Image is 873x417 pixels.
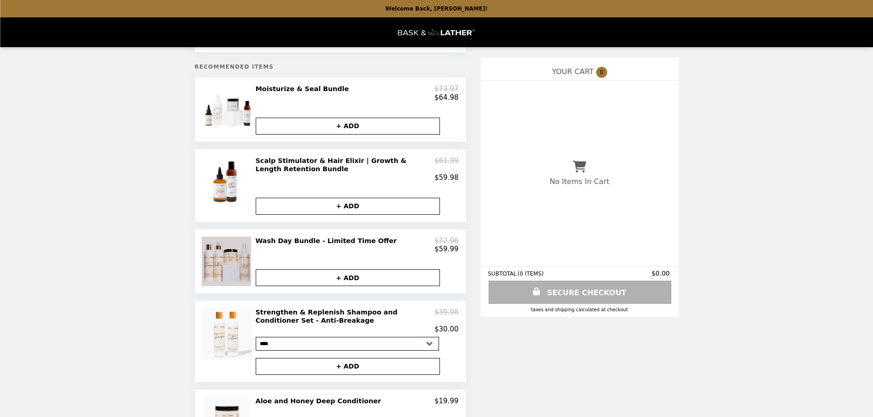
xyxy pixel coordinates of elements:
[488,307,671,312] div: Taxes and Shipping calculated at checkout
[202,237,253,286] img: Wash Day Bundle - Limited Time Offer
[201,308,254,359] img: Strengthen & Replenish Shampoo and Conditioner Set - Anti-Breakage
[552,67,593,76] span: YOUR CART
[201,157,254,208] img: Scalp Stimulator & Hair Elixir | Growth & Length Retention Bundle
[256,118,440,135] button: + ADD
[434,173,459,182] p: $59.98
[256,358,440,375] button: + ADD
[398,23,475,42] img: Brand Logo
[256,198,440,215] button: + ADD
[651,270,671,277] span: $0.00
[434,85,459,93] p: $73.97
[434,237,459,245] p: $72.96
[596,67,607,78] span: 0
[256,397,385,405] h2: Aloe and Honey Deep Conditioner
[434,245,459,253] p: $59.99
[256,237,401,245] h2: Wash Day Bundle - Limited Time Offer
[256,308,435,325] h2: Strengthen & Replenish Shampoo and Conditioner Set - Anti-Breakage
[256,269,440,286] button: + ADD
[517,271,544,277] span: ( 0 ITEMS )
[385,5,488,12] p: Welcome Back, [PERSON_NAME]!
[434,157,459,173] p: $61.99
[256,157,435,173] h2: Scalp Stimulator & Hair Elixir | Growth & Length Retention Bundle
[434,308,459,325] p: $39.98
[195,64,466,70] h5: Recommended Items
[256,85,353,93] h2: Moisturize & Seal Bundle
[434,397,459,405] p: $19.99
[256,337,439,351] select: Select a product variant
[434,325,459,333] p: $30.00
[549,177,609,186] p: No Items In Cart
[488,271,518,277] span: SUBTOTAL
[434,93,459,102] p: $64.98
[202,85,253,134] img: Moisturize & Seal Bundle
